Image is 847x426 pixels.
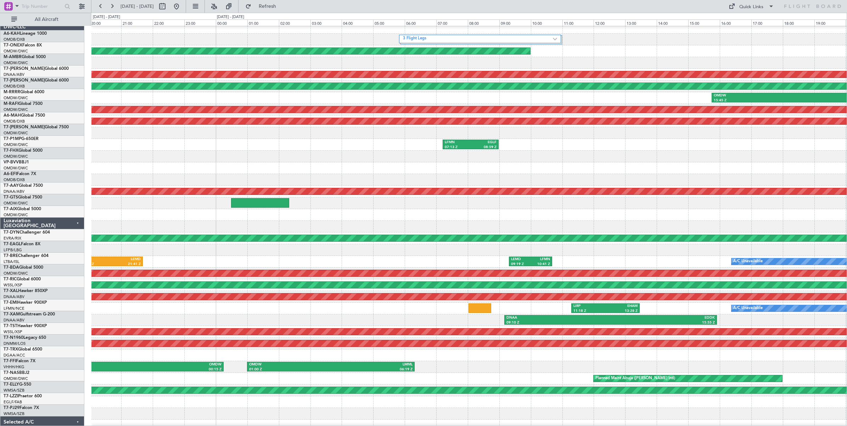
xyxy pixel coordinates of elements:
[4,230,50,235] a: T7-DYNChallenger 604
[4,195,42,200] a: T7-GTSGlobal 7500
[4,207,41,211] a: T7-AIXGlobal 5000
[90,19,121,26] div: 20:00
[8,14,77,25] button: All Aircraft
[4,301,17,305] span: T7-EMI
[4,148,43,153] a: T7-FHXGlobal 5000
[4,324,47,328] a: T7-TSTHawker 900XP
[4,359,35,363] a: T7-FFIFalcon 7X
[814,19,846,26] div: 19:00
[506,320,611,325] div: 09:10 Z
[625,19,657,26] div: 13:00
[4,201,28,206] a: OMDW/DWC
[4,78,45,83] span: T7-[PERSON_NAME]
[4,294,24,299] a: DNAA/ABV
[4,406,39,410] a: T7-PJ29Falcon 7X
[436,19,468,26] div: 07:00
[4,67,69,71] a: T7-[PERSON_NAME]Global 6000
[403,36,553,42] label: 3 Flight Legs
[4,172,17,176] span: A6-EFI
[4,154,28,159] a: OMDW/DWC
[4,32,47,36] a: A6-KAHLineage 1000
[81,257,111,262] div: EHAM
[4,184,43,188] a: T7-AAYGlobal 7500
[247,19,279,26] div: 01:00
[4,347,18,352] span: T7-TRX
[4,130,28,136] a: OMDW/DWC
[4,382,31,387] a: T7-ELLYG-550
[4,49,28,54] a: OMDW/DWC
[4,230,19,235] span: T7-DYN
[4,207,17,211] span: T7-AIX
[611,315,715,320] div: EDDK
[249,362,331,367] div: OMDW
[4,137,21,141] span: T7-P1MP
[4,324,17,328] span: T7-TST
[4,212,28,218] a: OMDW/DWC
[93,14,120,20] div: [DATE] - [DATE]
[4,102,18,106] span: M-RAFI
[4,254,18,258] span: T7-BRE
[4,90,44,94] a: M-RRRRGlobal 6000
[4,184,19,188] span: T7-AAY
[471,145,497,150] div: 08:59 Z
[531,257,550,262] div: LFMN
[4,125,69,129] a: T7-[PERSON_NAME]Global 7500
[4,55,46,59] a: M-AMBRGlobal 5000
[253,4,282,9] span: Refresh
[611,320,715,325] div: 15:55 Z
[594,19,625,26] div: 12:00
[506,315,611,320] div: DNAA
[4,177,25,183] a: OMDB/DXB
[342,19,373,26] div: 04:00
[279,19,310,26] div: 02:00
[22,1,62,12] input: Trip Number
[4,394,18,398] span: T7-LZZI
[445,145,471,150] div: 07:13 Z
[4,95,28,101] a: OMDW/DWC
[4,265,43,270] a: T7-BDAGlobal 5000
[733,303,763,314] div: A/C Unavailable
[4,271,28,276] a: OMDW/DWC
[331,367,413,372] div: 06:19 Z
[4,189,24,194] a: DNAA/ABV
[331,362,413,367] div: LMML
[445,140,471,145] div: LFMN
[4,388,24,393] a: WMSA/SZB
[184,19,216,26] div: 23:00
[153,19,184,26] div: 22:00
[216,19,247,26] div: 00:00
[4,242,21,246] span: T7-EAGL
[373,19,405,26] div: 05:00
[562,19,594,26] div: 11:00
[405,19,436,26] div: 06:00
[4,289,47,293] a: T7-XALHawker 850XP
[4,312,20,316] span: T7-XAM
[783,19,814,26] div: 18:00
[4,399,22,405] a: EGLF/FAB
[4,166,28,171] a: OMDW/DWC
[4,394,42,398] a: T7-LZZIPraetor 600
[4,406,19,410] span: T7-PJ29
[4,148,18,153] span: T7-FHX
[242,1,285,12] button: Refresh
[4,60,28,66] a: OMDW/DWC
[4,32,20,36] span: A6-KAH
[4,119,25,124] a: OMDB/DXB
[725,1,778,12] button: Quick Links
[4,364,24,370] a: VHHH/HKG
[4,341,26,346] a: DNMM/LOS
[4,125,45,129] span: T7-[PERSON_NAME]
[18,17,75,22] span: All Aircraft
[531,262,550,267] div: 10:41 Z
[4,137,39,141] a: T7-P1MPG-650ER
[4,236,21,241] a: EVRA/RIX
[4,353,25,358] a: DGAA/ACC
[606,304,638,309] div: EHAM
[573,309,606,314] div: 11:18 Z
[4,107,28,112] a: OMDW/DWC
[4,329,22,335] a: WSSL/XSP
[511,257,531,262] div: LEMD
[4,247,22,253] a: LFPB/LBG
[310,19,342,26] div: 03:00
[4,84,25,89] a: OMDB/DXB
